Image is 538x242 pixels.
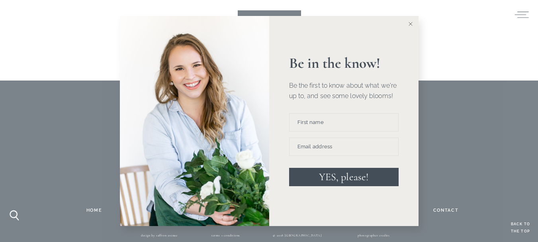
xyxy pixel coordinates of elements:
[319,171,368,183] span: YES, please!
[237,24,287,42] button: Subscribe
[245,31,278,35] span: Subscribe
[289,168,399,186] button: YES, please!
[289,81,399,101] p: Be the first to know about what we're up to, and see some lovely blooms!
[289,56,399,71] p: Be in the know!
